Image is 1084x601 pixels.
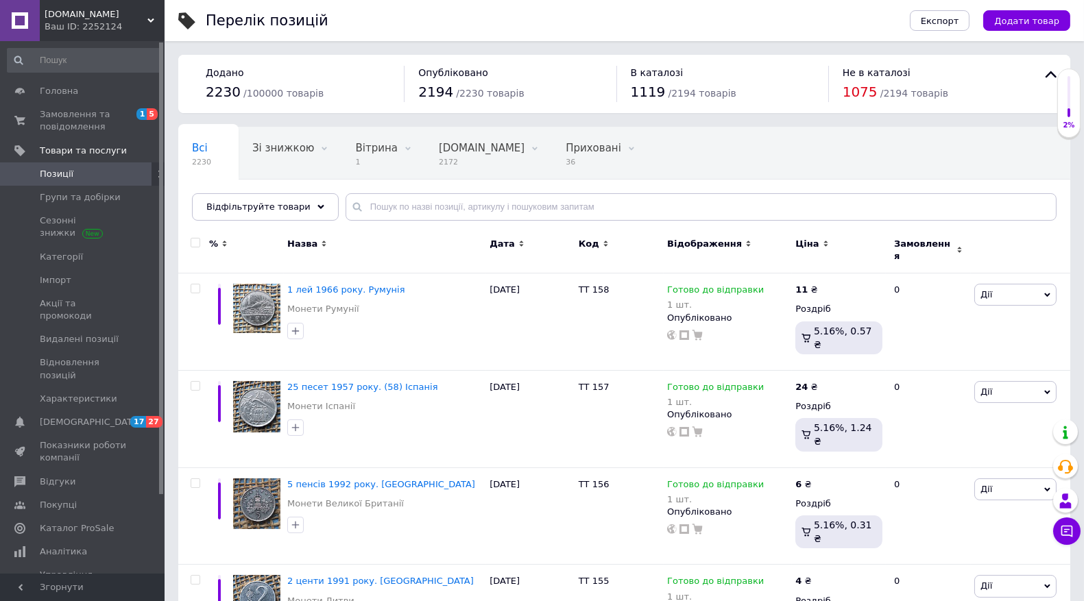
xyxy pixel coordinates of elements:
[795,382,808,392] b: 24
[579,284,610,295] span: ТТ 158
[631,84,666,100] span: 1119
[287,284,405,295] span: 1 лей 1966 року. Румунiя
[40,85,78,97] span: Головна
[40,416,141,428] span: [DEMOGRAPHIC_DATA]
[1053,517,1081,545] button: Чат з покупцем
[355,157,397,167] span: 1
[921,16,959,26] span: Експорт
[40,439,127,464] span: Показники роботи компанії
[233,381,280,432] img: 25 песет 1957 года. (58). Испания
[886,273,971,371] div: 0
[795,479,802,489] b: 6
[40,356,127,381] span: Відновлення позицій
[980,580,992,591] span: Дії
[439,142,525,154] span: [DOMAIN_NAME]
[667,506,788,518] div: Опубліковано
[1058,121,1080,130] div: 2%
[980,387,992,397] span: Дії
[667,312,788,324] div: Опубліковано
[667,382,764,396] span: Готово до відправки
[486,467,575,565] div: [DATE]
[983,10,1070,31] button: Додати товар
[490,238,515,250] span: Дата
[579,238,599,250] span: Код
[795,284,817,296] div: ₴
[667,284,764,299] span: Готово до відправки
[130,416,146,428] span: 17
[40,499,77,511] span: Покупці
[795,575,811,587] div: ₴
[795,400,882,413] div: Роздріб
[566,157,621,167] span: 36
[233,284,280,333] img: 1 лей 1966 года. Румыния
[192,142,208,154] span: Всі
[456,88,524,99] span: / 2230 товарів
[40,251,83,263] span: Категорії
[206,67,243,78] span: Додано
[980,289,992,299] span: Дії
[795,498,882,510] div: Роздріб
[667,479,764,493] span: Готово до відправки
[40,145,127,157] span: Товари та послуги
[206,14,328,28] div: Перелік позицій
[40,108,127,133] span: Замовлення та повідомлення
[287,382,437,392] a: 25 песет 1957 року. (58) Iспанiя
[346,193,1057,221] input: Пошук по назві позиції, артикулу і пошуковим запитам
[667,494,764,504] div: 1 шт.
[233,478,280,529] img: 5 пенсов 1992 года. Великобритания
[795,576,802,586] b: 4
[795,303,882,315] div: Роздріб
[894,238,953,262] span: Замовлення
[579,479,610,489] span: ТТ 156
[980,484,992,494] span: Дії
[886,370,971,467] div: 0
[669,88,736,99] span: / 2194 товарів
[287,498,404,510] a: Монети Великої Британiї
[486,370,575,467] div: [DATE]
[667,576,764,590] span: Готово до відправки
[566,142,621,154] span: Приховані
[40,393,117,405] span: Характеристики
[486,273,575,371] div: [DATE]
[40,545,87,558] span: Аналітика
[579,382,610,392] span: ТТ 157
[206,201,311,212] span: Відфільтруйте товари
[287,576,474,586] a: 2 центи 1991 року. [GEOGRAPHIC_DATA]
[147,108,158,120] span: 5
[814,422,872,447] span: 5.16%, 1.24 ₴
[814,326,872,350] span: 5.16%, 0.57 ₴
[418,67,488,78] span: Опубліковано
[667,238,742,250] span: Відображення
[40,191,121,204] span: Групи та добірки
[40,297,127,322] span: Акції та промокоди
[667,299,764,310] div: 1 шт.
[994,16,1059,26] span: Додати товар
[843,67,911,78] span: Не в каталозі
[631,67,684,78] span: В каталозі
[667,408,788,421] div: Опубліковано
[287,400,355,413] a: Монети Iспанiї
[667,397,764,407] div: 1 шт.
[40,274,71,286] span: Імпорт
[243,88,324,99] span: / 100000 товарів
[795,381,817,393] div: ₴
[40,168,73,180] span: Позиції
[45,21,165,33] div: Ваш ID: 2252124
[910,10,970,31] button: Експорт
[40,333,119,345] span: Видалені позиції
[287,303,359,315] a: Монети Румунiї
[192,157,211,167] span: 2230
[206,84,241,100] span: 2230
[795,238,819,250] span: Ціна
[843,84,878,100] span: 1075
[814,519,872,544] span: 5.16%, 0.31 ₴
[287,479,475,489] a: 5 пенсiв 1992 року. [GEOGRAPHIC_DATA]
[40,214,127,239] span: Сезонні знижки
[192,194,263,206] span: Опубліковані
[886,467,971,565] div: 0
[287,238,317,250] span: Назва
[795,284,808,295] b: 11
